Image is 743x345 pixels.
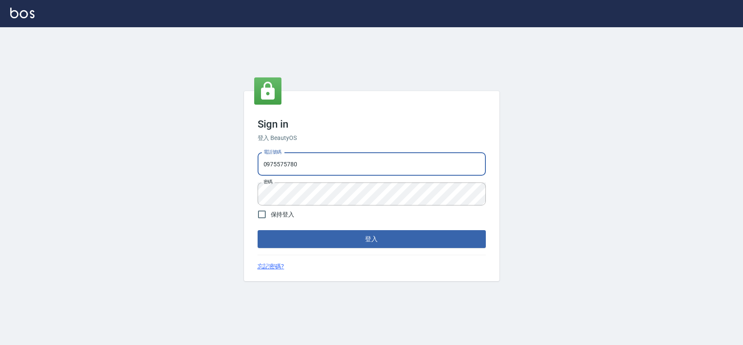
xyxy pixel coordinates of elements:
h3: Sign in [258,118,486,130]
h6: 登入 BeautyOS [258,134,486,143]
label: 電話號碼 [264,149,281,155]
button: 登入 [258,230,486,248]
span: 保持登入 [271,210,295,219]
a: 忘記密碼? [258,262,284,271]
label: 密碼 [264,179,273,185]
img: Logo [10,8,34,18]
